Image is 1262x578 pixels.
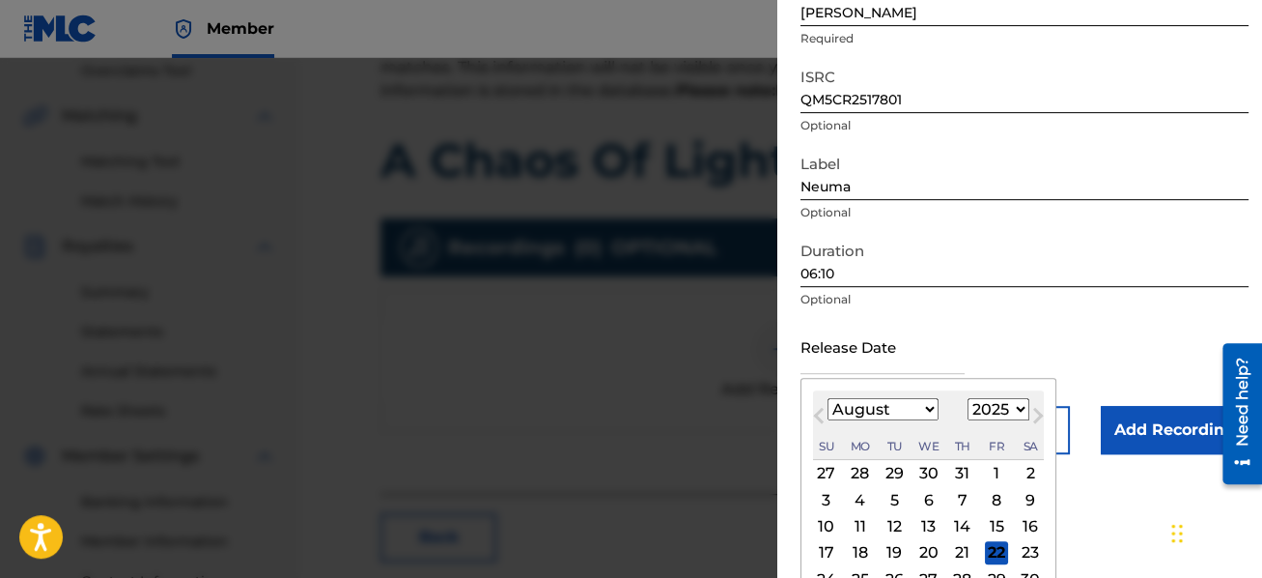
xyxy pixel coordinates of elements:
[985,435,1008,458] div: Friday
[883,541,906,564] div: Choose Tuesday, August 19th, 2025
[849,462,872,485] div: Choose Monday, July 28th, 2025
[917,515,940,538] div: Choose Wednesday, August 13th, 2025
[883,515,906,538] div: Choose Tuesday, August 12th, 2025
[951,462,974,485] div: Choose Thursday, July 31st, 2025
[207,17,274,40] span: Member
[815,435,838,458] div: Sunday
[800,117,1248,134] p: Optional
[985,515,1008,538] div: Choose Friday, August 15th, 2025
[815,462,838,485] div: Choose Sunday, July 27th, 2025
[1208,334,1262,494] iframe: Resource Center
[849,541,872,564] div: Choose Monday, August 18th, 2025
[917,462,940,485] div: Choose Wednesday, July 30th, 2025
[917,541,940,564] div: Choose Wednesday, August 20th, 2025
[1019,462,1042,485] div: Choose Saturday, August 2nd, 2025
[1171,505,1183,563] div: Drag
[951,541,974,564] div: Choose Thursday, August 21st, 2025
[800,204,1248,221] p: Optional
[815,488,838,511] div: Choose Sunday, August 3rd, 2025
[1165,485,1262,578] iframe: Chat Widget
[23,14,98,43] img: MLC Logo
[985,462,1008,485] div: Choose Friday, August 1st, 2025
[800,291,1248,308] p: Optional
[803,404,834,435] button: Previous Month
[951,435,974,458] div: Thursday
[1023,404,1053,435] button: Next Month
[1019,515,1042,538] div: Choose Saturday, August 16th, 2025
[849,488,872,511] div: Choose Monday, August 4th, 2025
[951,488,974,511] div: Choose Thursday, August 7th, 2025
[815,515,838,538] div: Choose Sunday, August 10th, 2025
[849,435,872,458] div: Monday
[172,17,195,41] img: Top Rightsholder
[951,515,974,538] div: Choose Thursday, August 14th, 2025
[917,488,940,511] div: Choose Wednesday, August 6th, 2025
[1019,541,1042,564] div: Choose Saturday, August 23rd, 2025
[985,541,1008,564] div: Choose Friday, August 22nd, 2025
[917,435,940,458] div: Wednesday
[985,488,1008,511] div: Choose Friday, August 8th, 2025
[1019,488,1042,511] div: Choose Saturday, August 9th, 2025
[815,541,838,564] div: Choose Sunday, August 17th, 2025
[883,435,906,458] div: Tuesday
[883,488,906,511] div: Choose Tuesday, August 5th, 2025
[883,462,906,485] div: Choose Tuesday, July 29th, 2025
[849,515,872,538] div: Choose Monday, August 11th, 2025
[1019,435,1042,458] div: Saturday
